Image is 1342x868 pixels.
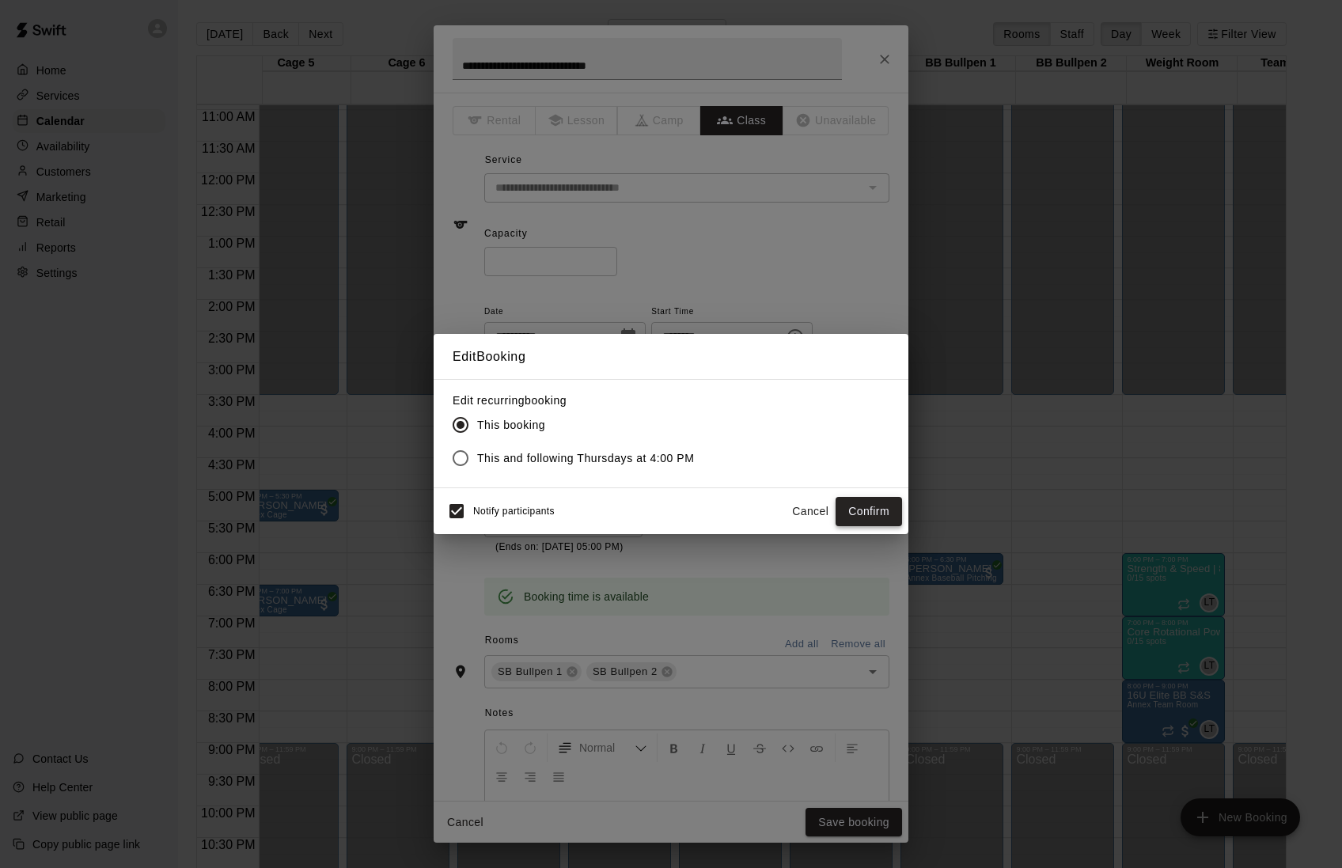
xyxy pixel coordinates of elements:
[434,334,908,380] h2: Edit Booking
[477,417,545,434] span: This booking
[785,497,836,526] button: Cancel
[477,450,695,467] span: This and following Thursdays at 4:00 PM
[453,392,707,408] label: Edit recurring booking
[836,497,902,526] button: Confirm
[473,506,555,517] span: Notify participants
